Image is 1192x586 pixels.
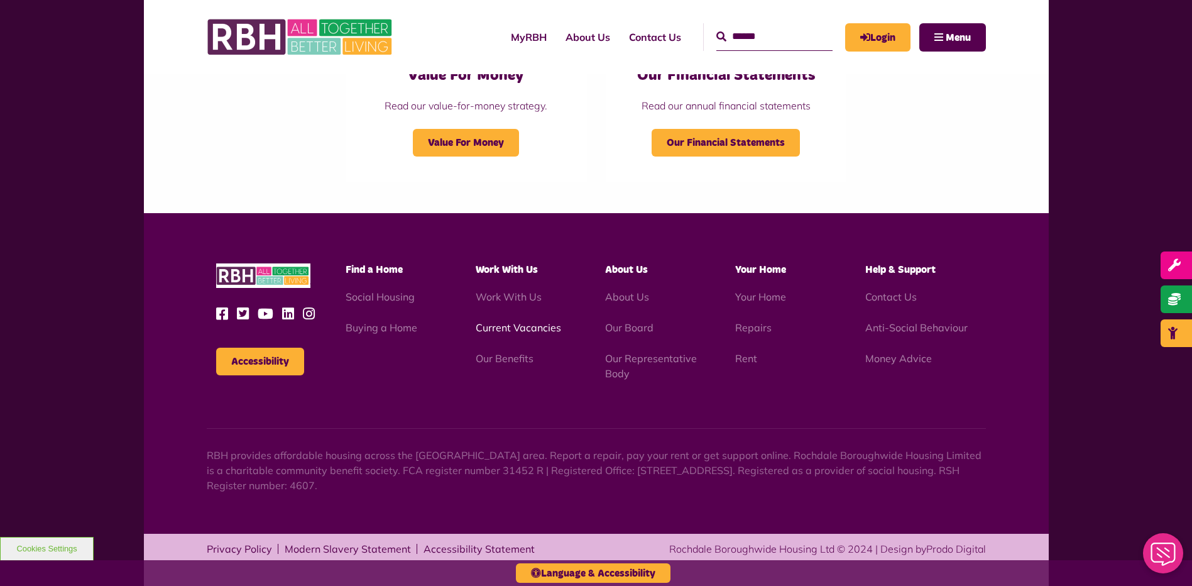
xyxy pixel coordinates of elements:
a: Repairs [735,321,772,334]
p: Read our value-for-money strategy. [371,98,561,113]
span: Menu [946,33,971,43]
p: RBH provides affordable housing across the [GEOGRAPHIC_DATA] area. Report a repair, pay your rent... [207,448,986,493]
a: Social Housing - open in a new tab [346,290,415,303]
a: Money Advice [865,352,932,365]
span: Find a Home [346,265,403,275]
a: MyRBH [501,20,556,54]
button: Language & Accessibility [516,563,670,583]
a: Prodo Digital - open in a new tab [926,543,986,555]
a: About Us [556,20,620,54]
a: Our Representative Body [605,352,697,380]
a: Your Home [735,290,786,303]
img: RBH [207,13,395,62]
a: Contact Us [865,290,917,303]
a: Buying a Home [346,321,417,334]
h3: Our Financial Statements [631,66,821,86]
span: Our Financial Statements [652,129,800,157]
a: Privacy Policy [207,544,272,554]
a: Our Board [605,321,653,334]
a: Rent [735,352,757,365]
span: Work With Us [476,265,538,275]
a: Modern Slavery Statement - open in a new tab [285,544,411,554]
span: Help & Support [865,265,936,275]
span: Value For Money [413,129,519,157]
button: Navigation [919,23,986,52]
a: Anti-Social Behaviour [865,321,968,334]
input: Search [716,23,833,50]
button: Accessibility [216,348,304,375]
span: Your Home [735,265,786,275]
h3: Value For Money [371,66,561,86]
div: Rochdale Boroughwide Housing Ltd © 2024 | Design by [669,541,986,556]
a: Our Benefits [476,352,533,365]
a: Current Vacancies [476,321,561,334]
a: About Us [605,290,649,303]
a: Work With Us [476,290,542,303]
iframe: Netcall Web Assistant for live chat [1135,529,1192,586]
a: Contact Us [620,20,691,54]
a: Accessibility Statement [424,544,535,554]
a: MyRBH [845,23,910,52]
span: About Us [605,265,648,275]
p: Read our annual financial statements [631,98,821,113]
img: RBH [216,263,310,288]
